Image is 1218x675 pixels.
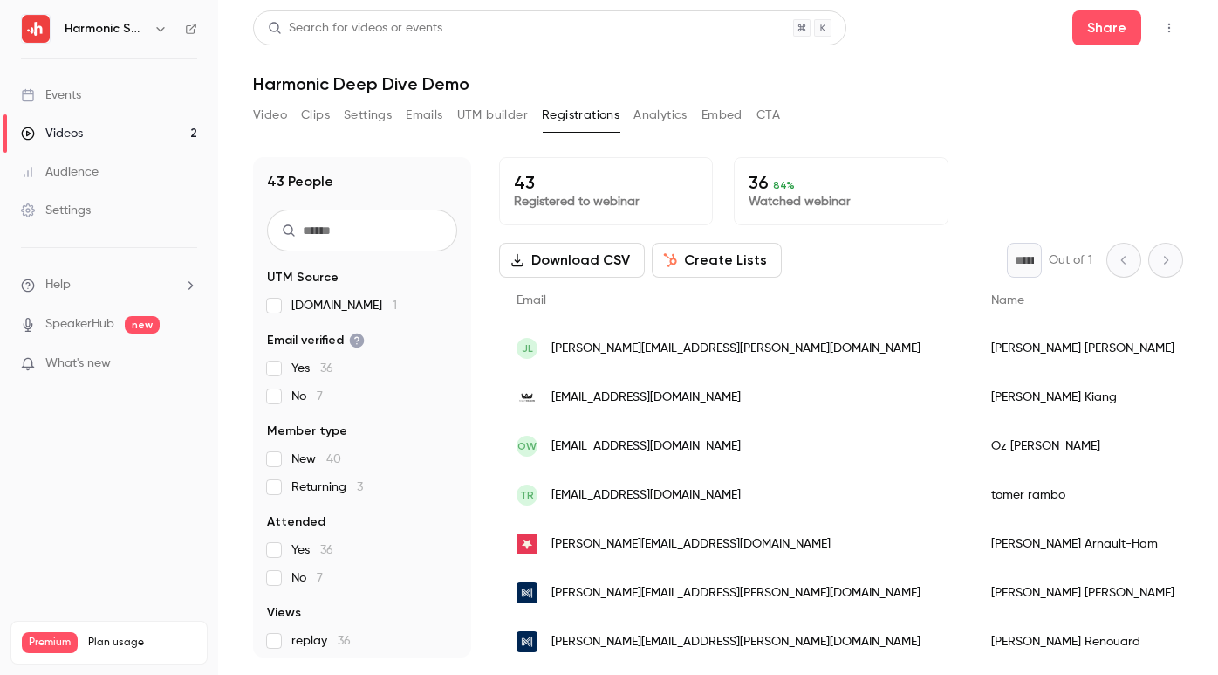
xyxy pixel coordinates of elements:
span: [PERSON_NAME][EMAIL_ADDRESS][PERSON_NAME][DOMAIN_NAME] [551,633,920,651]
div: Oz [PERSON_NAME] [974,422,1192,471]
button: Settings [344,101,392,129]
img: next47.com [517,582,537,603]
span: [DOMAIN_NAME] [291,297,397,314]
span: JL [522,341,533,356]
span: [PERSON_NAME][EMAIL_ADDRESS][PERSON_NAME][DOMAIN_NAME] [551,340,920,358]
button: Share [1072,10,1141,45]
span: [EMAIL_ADDRESS][DOMAIN_NAME] [551,389,741,407]
h1: Harmonic Deep Dive Demo [253,73,1183,94]
button: Top Bar Actions [1155,14,1183,42]
div: Videos [21,125,83,142]
span: Member type [267,423,347,440]
p: Registered to webinar [514,193,698,210]
iframe: Noticeable Trigger [176,356,197,372]
button: CTA [756,101,780,129]
button: Analytics [633,101,688,129]
img: nightdragon.com [517,387,537,408]
span: UTM Source [267,269,339,286]
span: What's new [45,355,111,373]
span: Returning [291,479,363,496]
span: [PERSON_NAME][EMAIL_ADDRESS][DOMAIN_NAME] [551,535,831,554]
span: [EMAIL_ADDRESS][DOMAIN_NAME] [551,437,741,456]
button: UTM builder [457,101,528,129]
span: Yes [291,360,333,377]
span: 36 [338,635,351,647]
span: [PERSON_NAME][EMAIL_ADDRESS][PERSON_NAME][DOMAIN_NAME] [551,584,920,603]
span: [EMAIL_ADDRESS][DOMAIN_NAME] [551,486,741,505]
span: replay [291,632,351,650]
div: Settings [21,202,91,219]
p: Watched webinar [749,193,933,210]
div: Events [21,86,81,104]
span: 84 % [773,179,795,191]
div: Search for videos or events [268,19,442,38]
span: Yes [291,541,333,559]
button: Clips [301,101,330,129]
span: No [291,569,323,587]
span: Email [517,294,546,307]
div: [PERSON_NAME] Arnault-Ham [974,520,1192,568]
span: 1 [393,300,397,312]
span: 36 [320,362,333,375]
button: Embed [701,101,742,129]
span: Views [267,604,301,622]
span: 7 [317,572,323,584]
div: Audience [21,163,99,181]
div: [PERSON_NAME] Kiang [974,373,1192,422]
button: Video [253,101,287,129]
span: Name [991,294,1024,307]
span: Premium [22,632,78,653]
button: Download CSV [499,243,645,278]
h1: 43 People [267,171,333,192]
p: 43 [514,172,698,193]
div: [PERSON_NAME] [PERSON_NAME] [974,568,1192,617]
span: OW [517,438,537,454]
a: SpeakerHub [45,315,114,334]
span: Help [45,276,71,294]
span: 40 [326,453,341,465]
button: Emails [406,101,442,129]
img: aardman.com [517,534,537,554]
span: Attended [267,513,325,531]
span: 7 [317,390,323,403]
img: Harmonic Security [22,15,50,43]
button: Create Lists [652,243,782,278]
div: tomer rambo [974,471,1192,520]
h6: Harmonic Security [65,20,147,38]
span: 36 [320,544,333,556]
li: help-dropdown-opener [21,276,197,294]
span: 3 [357,481,363,493]
span: New [291,451,341,468]
span: tr [520,487,534,503]
img: next47.com [517,631,537,652]
button: Registrations [542,101,619,129]
p: Out of 1 [1049,251,1092,269]
div: [PERSON_NAME] [PERSON_NAME] [974,324,1192,373]
div: [PERSON_NAME] Renouard [974,617,1192,666]
p: 36 [749,172,933,193]
span: Email verified [267,332,365,349]
span: Plan usage [88,636,196,650]
span: No [291,388,323,405]
span: new [125,316,160,334]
